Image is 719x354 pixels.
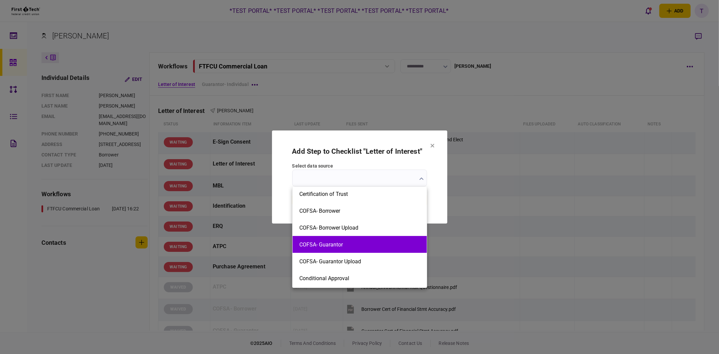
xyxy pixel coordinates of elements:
[299,241,420,248] button: COFSA- Guarantor
[299,275,420,282] button: Conditional Approval
[299,191,420,197] button: Certification of Trust
[299,258,420,265] button: COFSA- Guarantor Upload
[299,208,420,214] button: COFSA- Borrower
[299,225,420,231] button: COFSA- Borrower Upload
